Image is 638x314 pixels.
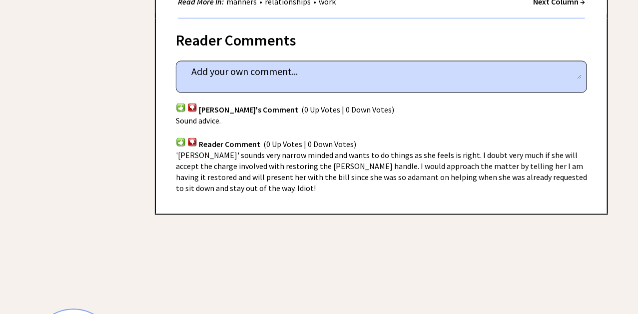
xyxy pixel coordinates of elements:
span: '[PERSON_NAME]' sounds very narrow minded and wants to do things as she feels is right. I doubt v... [176,150,587,193]
img: votdown.png [187,103,197,112]
span: [PERSON_NAME]'s Comment [199,104,298,114]
div: Reader Comments [176,30,587,46]
img: votup.png [176,137,186,147]
span: (0 Up Votes | 0 Down Votes) [301,104,394,114]
img: votdown.png [187,137,197,147]
span: (0 Up Votes | 0 Down Votes) [263,139,356,149]
span: Sound advice. [176,116,221,126]
span: Reader Comment [199,139,260,149]
img: votup.png [176,103,186,112]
